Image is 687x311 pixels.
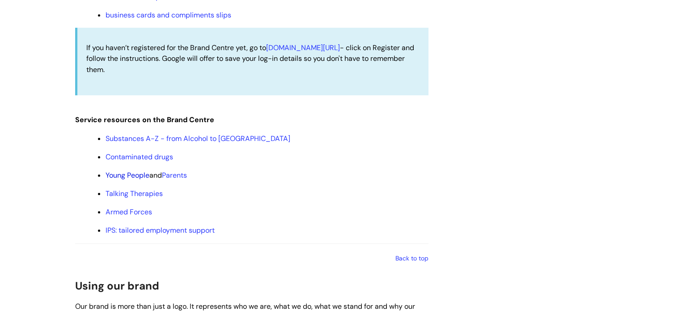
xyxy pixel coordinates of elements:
a: Parents [162,170,187,180]
span: and [106,170,187,180]
span: If you haven’t registered for the Brand Centre yet, go to - click on Register and follow the inst... [86,43,414,75]
span: Service resources on the Brand Centre [75,115,214,124]
a: Talking Therapies [106,189,163,198]
a: Substances A-Z - from Alcohol to [GEOGRAPHIC_DATA] [106,134,290,143]
a: IPS: tailored employment support [106,226,215,235]
a: [DOMAIN_NAME][URL] [266,43,340,52]
a: Armed Forces [106,207,152,217]
span: Using our brand [75,279,159,293]
a: Young People [106,170,149,180]
a: business cards and compliments slips [106,10,231,20]
a: Back to top [395,254,428,262]
a: Contaminated drugs [106,152,173,162]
